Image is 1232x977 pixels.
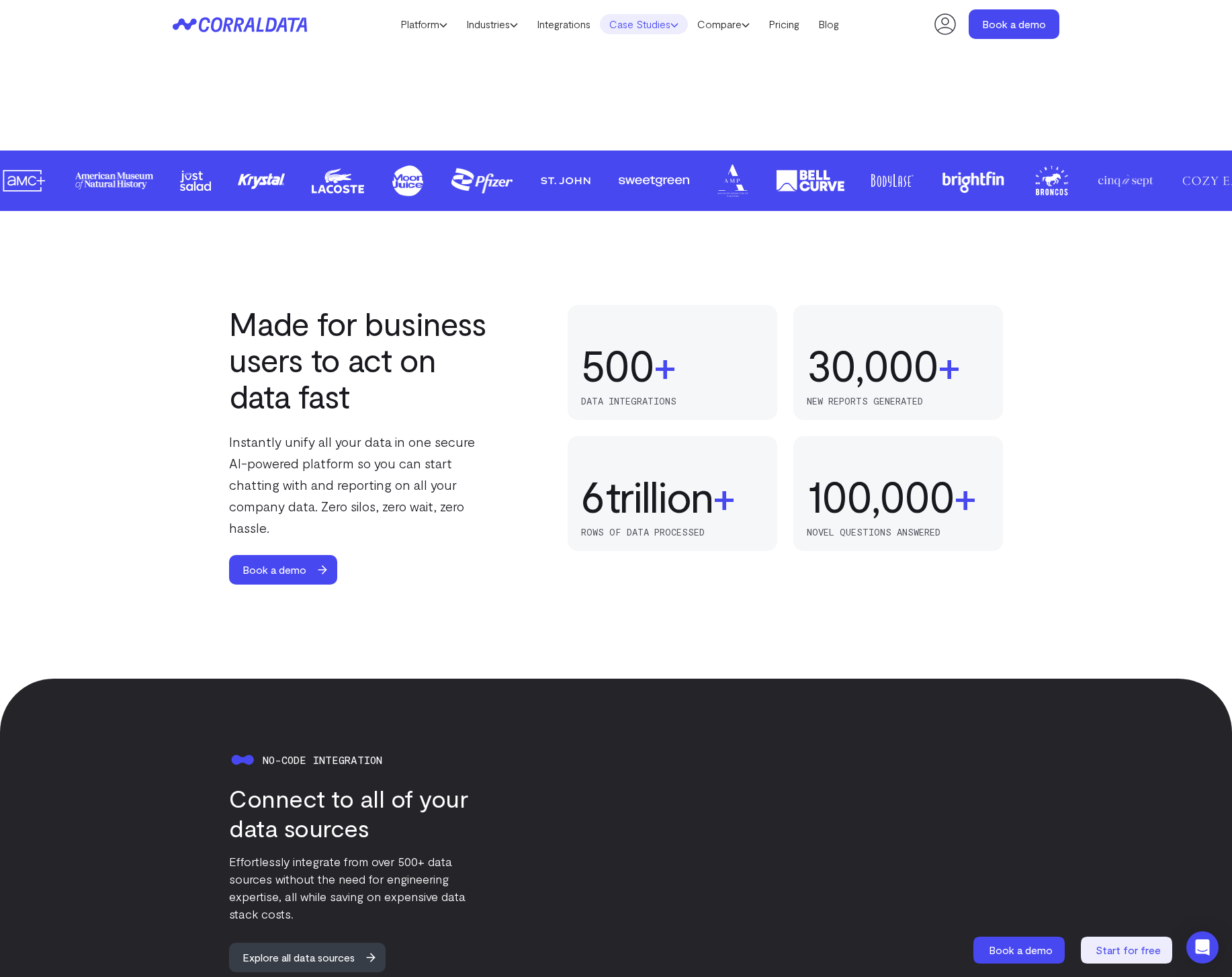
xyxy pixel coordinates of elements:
[973,937,1067,964] a: Book a demo
[989,943,1053,956] span: Book a demo
[263,754,382,766] span: No-code integration
[581,472,606,520] div: 6
[581,396,764,407] p: data integrations
[229,943,398,972] a: Explore all data sources
[229,431,495,538] p: Instantly unify all your data in one secure AI-powered platform so you can start chatting with an...
[391,14,457,34] a: Platform
[600,14,688,34] a: Case Studies
[606,472,713,520] span: trillion
[527,14,600,34] a: Integrations
[807,341,938,389] div: 30,000
[954,472,976,520] span: +
[807,472,954,520] div: 100,000
[807,527,989,538] p: novel questions answered
[713,472,735,520] span: +
[1096,943,1161,956] span: Start for free
[1186,931,1219,964] div: Open Intercom Messenger
[229,555,349,585] a: Book a demo
[1081,937,1175,964] a: Start for free
[229,555,320,585] span: Book a demo
[809,14,848,34] a: Blog
[969,9,1059,39] a: Book a demo
[688,14,759,34] a: Compare
[938,341,960,389] span: +
[229,783,495,843] h3: Connect to all of your data sources
[457,14,527,34] a: Industries
[229,943,368,972] span: Explore all data sources
[759,14,809,34] a: Pricing
[581,341,654,389] div: 500
[229,305,495,414] h2: Made for business users to act on data fast
[581,527,764,538] p: rows of data processed
[654,341,676,389] span: +
[807,396,989,407] p: new reports generated
[229,853,495,923] p: Effortlessly integrate from over 500+ data sources without the need for engineering expertise, al...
